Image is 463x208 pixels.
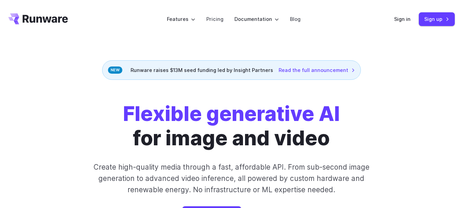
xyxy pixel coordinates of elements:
[419,12,455,26] a: Sign up
[89,161,375,196] p: Create high-quality media through a fast, affordable API. From sub-second image generation to adv...
[123,101,340,126] strong: Flexible generative AI
[279,66,355,74] a: Read the full announcement
[167,15,195,23] label: Features
[123,102,340,150] h1: for image and video
[206,15,223,23] a: Pricing
[234,15,279,23] label: Documentation
[394,15,411,23] a: Sign in
[8,13,68,24] a: Go to /
[290,15,301,23] a: Blog
[102,60,361,80] div: Runware raises $13M seed funding led by Insight Partners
